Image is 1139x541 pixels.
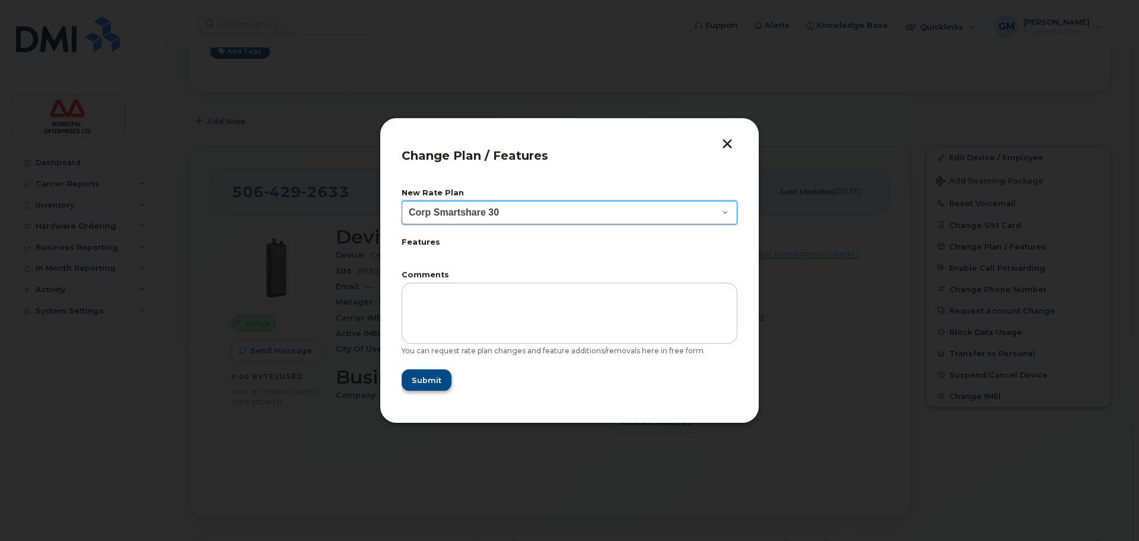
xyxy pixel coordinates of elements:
[402,369,451,391] button: Submit
[402,148,548,163] span: Change Plan / Features
[402,239,737,246] label: Features
[402,271,737,279] label: Comments
[412,375,441,386] span: Submit
[402,189,737,197] label: New Rate Plan
[402,346,737,356] div: You can request rate plan changes and feature additions/removals here in free form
